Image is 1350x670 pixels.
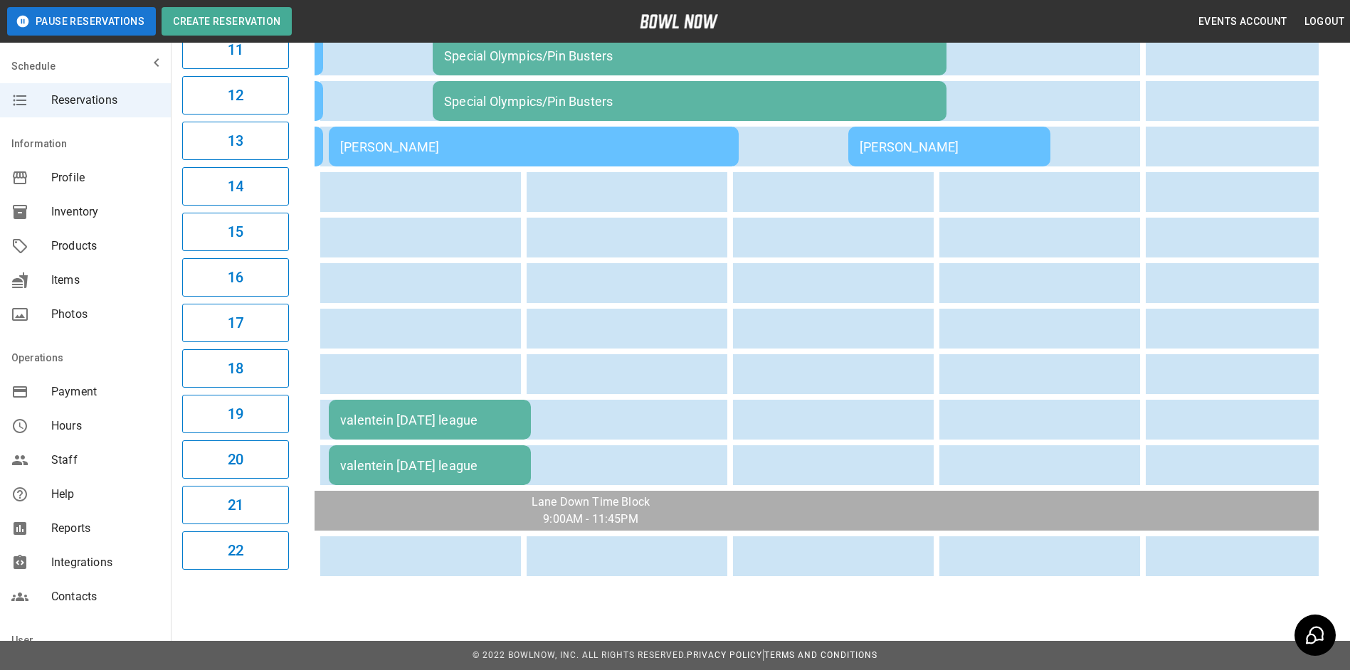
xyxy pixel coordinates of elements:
button: 19 [182,395,289,433]
h6: 12 [228,84,243,107]
span: Inventory [51,203,159,220]
div: valentein [DATE] league [340,458,520,473]
span: Photos [51,306,159,323]
h6: 21 [228,494,243,516]
h6: 22 [228,539,243,562]
button: 12 [182,76,289,115]
button: 15 [182,213,289,251]
h6: 20 [228,448,243,471]
button: 14 [182,167,289,206]
span: Profile [51,169,159,186]
button: 16 [182,258,289,297]
div: valentein [DATE] league [340,413,520,427]
span: Reports [51,520,159,537]
span: Hours [51,418,159,435]
button: 11 [182,31,289,69]
div: [PERSON_NAME] [340,139,727,154]
div: [PERSON_NAME] [860,139,1039,154]
span: Staff [51,452,159,469]
span: Integrations [51,554,159,571]
span: Help [51,486,159,503]
a: Terms and Conditions [764,650,877,660]
button: 22 [182,531,289,570]
button: 17 [182,304,289,342]
h6: 15 [228,220,243,243]
button: 20 [182,440,289,479]
span: Contacts [51,588,159,605]
h6: 16 [228,266,243,289]
span: Products [51,238,159,255]
a: Privacy Policy [687,650,762,660]
button: 21 [182,486,289,524]
div: Special Olympics/Pin Busters [444,48,935,63]
h6: 18 [228,357,243,380]
span: © 2022 BowlNow, Inc. All Rights Reserved. [473,650,687,660]
button: 18 [182,349,289,388]
div: Special Olympics/Pin Busters [444,94,935,109]
span: Items [51,272,159,289]
h6: 19 [228,403,243,425]
img: logo [640,14,718,28]
button: Create Reservation [162,7,292,36]
button: Pause Reservations [7,7,156,36]
span: Reservations [51,92,159,109]
button: Logout [1299,9,1350,35]
button: 13 [182,122,289,160]
h6: 13 [228,129,243,152]
h6: 14 [228,175,243,198]
h6: 17 [228,312,243,334]
button: Events Account [1193,9,1293,35]
h6: 11 [228,38,243,61]
span: Payment [51,383,159,400]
